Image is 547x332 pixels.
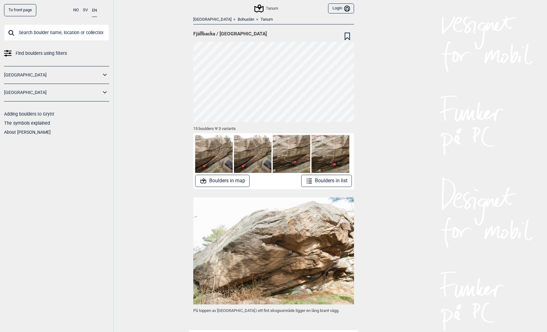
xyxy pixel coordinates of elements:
[193,197,354,305] img: 2018 04 28 Fjallbacka04
[73,4,79,16] button: NO
[273,135,310,173] img: Rakan 191013
[328,3,354,14] button: Login
[238,17,254,22] a: Bohuslän
[195,135,233,173] img: 1337
[255,5,278,12] div: Tanum
[4,49,109,58] a: Find boulders using filters
[4,70,101,80] a: [GEOGRAPHIC_DATA]
[234,135,271,173] img: Krabbfiskarns mardrom
[261,17,273,22] a: Tanum
[193,308,354,320] p: På toppen av [GEOGRAPHIC_DATA] i ett fint skogsområde ligger en lång brant vägg.
[4,112,54,117] a: Adding boulders to Gryttr
[195,175,250,187] button: Boulders in map
[4,24,109,41] input: Search boulder name, location or collection
[4,130,51,135] a: About [PERSON_NAME]
[16,49,67,58] span: Find boulders using filters
[4,88,101,97] a: [GEOGRAPHIC_DATA]
[83,4,88,16] button: SV
[193,31,267,37] span: Fjällbacka / [GEOGRAPHIC_DATA]
[233,17,236,22] span: >
[311,135,349,173] img: Rakcocktail 191013
[301,175,352,187] button: Boulders in list
[193,17,231,22] a: [GEOGRAPHIC_DATA]
[4,121,50,126] a: The symbols explained
[256,17,258,22] span: >
[193,122,354,133] div: 15 boulders Ψ 3 variants
[92,4,97,17] button: EN
[4,4,36,16] a: To front page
